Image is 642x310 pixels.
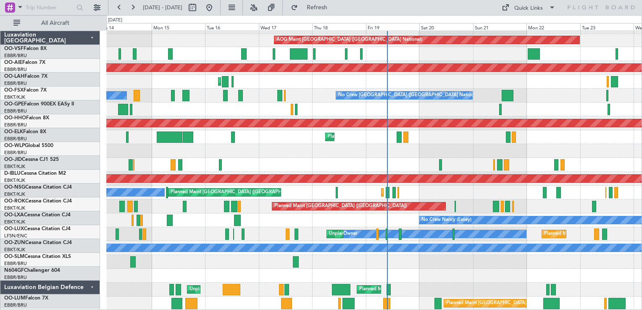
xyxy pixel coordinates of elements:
[274,200,407,213] div: Planned Maint [GEOGRAPHIC_DATA] ([GEOGRAPHIC_DATA])
[4,260,27,267] a: EBBR/BRU
[22,20,89,26] span: All Aircraft
[446,297,598,310] div: Planned Maint [GEOGRAPHIC_DATA] ([GEOGRAPHIC_DATA] National)
[514,4,543,13] div: Quick Links
[4,102,74,107] a: OO-GPEFalcon 900EX EASy II
[4,136,27,142] a: EBBR/BRU
[329,228,465,240] div: Unplanned Maint [GEOGRAPHIC_DATA]-[GEOGRAPHIC_DATA]
[473,23,526,31] div: Sun 21
[259,23,312,31] div: Wed 17
[4,102,24,107] span: OO-GPE
[4,143,53,148] a: OO-WLPGlobal 5500
[4,240,72,245] a: OO-ZUNCessna Citation CJ4
[4,177,25,184] a: EBKT/KJK
[4,233,27,239] a: LFSN/ENC
[4,254,71,259] a: OO-SLMCessna Citation XLS
[4,122,27,128] a: EBBR/BRU
[4,205,25,211] a: EBKT/KJK
[421,214,471,226] div: No Crew Nancy (Essey)
[4,88,47,93] a: OO-FSXFalcon 7X
[4,46,47,51] a: OO-VSFFalcon 8X
[4,60,45,65] a: OO-AIEFalcon 7X
[4,254,24,259] span: OO-SLM
[98,23,152,31] div: Sun 14
[366,23,419,31] div: Fri 19
[4,199,72,204] a: OO-ROKCessna Citation CJ4
[4,53,27,59] a: EBBR/BRU
[4,185,25,190] span: OO-NSG
[4,171,66,176] a: D-IBLUCessna Citation M2
[4,80,27,87] a: EBBR/BRU
[312,23,366,31] div: Thu 18
[4,129,46,134] a: OO-ELKFalcon 8X
[4,150,27,156] a: EBBR/BRU
[4,268,60,273] a: N604GFChallenger 604
[4,74,24,79] span: OO-LAH
[4,157,59,162] a: OO-JIDCessna CJ1 525
[580,23,634,31] div: Tue 23
[4,60,22,65] span: OO-AIE
[4,268,24,273] span: N604GF
[276,34,422,46] div: AOG Maint [GEOGRAPHIC_DATA] ([GEOGRAPHIC_DATA] National)
[26,1,74,14] input: Trip Number
[4,163,25,170] a: EBKT/KJK
[4,116,49,121] a: OO-HHOFalcon 8X
[497,1,560,14] button: Quick Links
[4,129,23,134] span: OO-ELK
[221,75,312,88] div: AOG Maint Kortrijk-[GEOGRAPHIC_DATA]
[4,46,24,51] span: OO-VSF
[171,186,303,199] div: Planned Maint [GEOGRAPHIC_DATA] ([GEOGRAPHIC_DATA])
[4,74,47,79] a: OO-LAHFalcon 7X
[4,226,24,231] span: OO-LUX
[189,283,347,296] div: Unplanned Maint [GEOGRAPHIC_DATA] ([GEOGRAPHIC_DATA] National)
[544,228,642,240] div: Planned Maint Kortrijk-[GEOGRAPHIC_DATA]
[4,240,25,245] span: OO-ZUN
[4,108,27,114] a: EBBR/BRU
[328,131,371,143] div: Planned Maint Liege
[4,191,25,197] a: EBKT/KJK
[4,213,24,218] span: OO-LXA
[526,23,580,31] div: Mon 22
[152,23,205,31] div: Mon 15
[108,17,122,24] div: [DATE]
[205,23,258,31] div: Tue 16
[143,4,182,11] span: [DATE] - [DATE]
[4,296,25,301] span: OO-LUM
[4,247,25,253] a: EBKT/KJK
[300,5,335,11] span: Refresh
[338,89,479,102] div: No Crew [GEOGRAPHIC_DATA] ([GEOGRAPHIC_DATA] National)
[4,185,72,190] a: OO-NSGCessna Citation CJ4
[4,302,27,308] a: EBBR/BRU
[4,88,24,93] span: OO-FSX
[4,213,71,218] a: OO-LXACessna Citation CJ4
[9,16,91,30] button: All Aircraft
[4,226,71,231] a: OO-LUXCessna Citation CJ4
[359,283,511,296] div: Planned Maint [GEOGRAPHIC_DATA] ([GEOGRAPHIC_DATA] National)
[4,157,22,162] span: OO-JID
[4,66,27,73] a: EBBR/BRU
[4,274,27,281] a: EBBR/BRU
[4,94,25,100] a: EBKT/KJK
[287,1,337,14] button: Refresh
[4,199,25,204] span: OO-ROK
[4,219,25,225] a: EBKT/KJK
[343,228,358,240] div: Owner
[4,116,26,121] span: OO-HHO
[4,143,25,148] span: OO-WLP
[419,23,473,31] div: Sat 20
[4,171,21,176] span: D-IBLU
[4,296,48,301] a: OO-LUMFalcon 7X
